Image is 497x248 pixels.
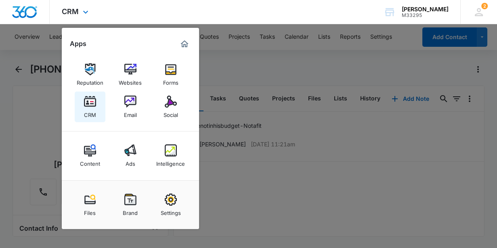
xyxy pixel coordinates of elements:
[75,92,105,122] a: CRM
[75,140,105,171] a: Content
[402,6,449,13] div: account name
[155,59,186,90] a: Forms
[84,206,96,216] div: Files
[164,108,178,118] div: Social
[161,206,181,216] div: Settings
[84,108,96,118] div: CRM
[123,206,138,216] div: Brand
[77,75,103,86] div: Reputation
[124,108,137,118] div: Email
[70,40,86,48] h2: Apps
[115,190,146,220] a: Brand
[115,59,146,90] a: Websites
[156,156,185,167] div: Intelligence
[115,140,146,171] a: Ads
[80,156,100,167] div: Content
[119,75,142,86] div: Websites
[155,190,186,220] a: Settings
[155,92,186,122] a: Social
[481,3,488,9] div: notifications count
[75,190,105,220] a: Files
[481,3,488,9] span: 2
[126,156,135,167] div: Ads
[115,92,146,122] a: Email
[163,75,178,86] div: Forms
[62,7,79,16] span: CRM
[155,140,186,171] a: Intelligence
[402,13,449,18] div: account id
[178,38,191,50] a: Marketing 360® Dashboard
[75,59,105,90] a: Reputation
